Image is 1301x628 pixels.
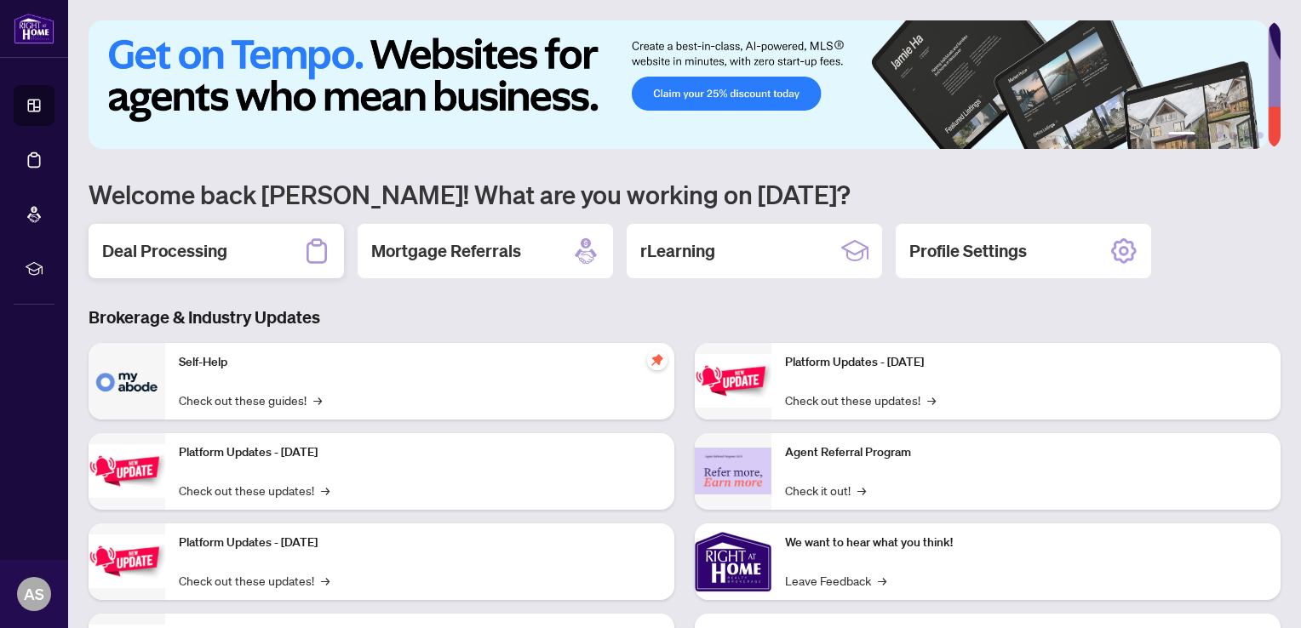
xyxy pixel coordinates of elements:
a: Check out these guides!→ [179,391,322,409]
h2: rLearning [640,239,715,263]
p: Platform Updates - [DATE] [179,534,661,552]
p: Agent Referral Program [785,443,1267,462]
button: 6 [1257,132,1264,139]
img: Platform Updates - June 23, 2025 [695,354,771,408]
img: Slide 0 [89,20,1268,149]
a: Check out these updates!→ [179,571,330,590]
span: → [857,481,866,500]
button: 5 [1243,132,1250,139]
h2: Mortgage Referrals [371,239,521,263]
img: Platform Updates - July 21, 2025 [89,534,165,588]
span: → [878,571,886,590]
span: AS [24,582,44,606]
h2: Deal Processing [102,239,227,263]
h3: Brokerage & Industry Updates [89,305,1281,329]
img: Self-Help [89,343,165,420]
span: pushpin [647,350,668,370]
a: Check out these updates!→ [179,481,330,500]
p: Platform Updates - [DATE] [785,353,1267,372]
button: 2 [1202,132,1209,139]
img: Agent Referral Program [695,448,771,494]
span: → [313,391,322,409]
button: 4 [1229,132,1236,139]
h1: Welcome back [PERSON_NAME]! What are you working on [DATE]? [89,178,1281,210]
button: 3 [1216,132,1223,139]
img: We want to hear what you think! [695,523,771,600]
span: → [321,571,330,590]
p: We want to hear what you think! [785,534,1267,552]
button: Open asap [1233,568,1284,619]
p: Self-Help [179,353,661,372]
img: Platform Updates - September 16, 2025 [89,444,165,498]
button: 1 [1168,132,1195,139]
img: logo [14,13,54,44]
p: Platform Updates - [DATE] [179,443,661,462]
h2: Profile Settings [909,239,1027,263]
a: Check out these updates!→ [785,391,936,409]
span: → [321,481,330,500]
a: Leave Feedback→ [785,571,886,590]
a: Check it out!→ [785,481,866,500]
span: → [927,391,936,409]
